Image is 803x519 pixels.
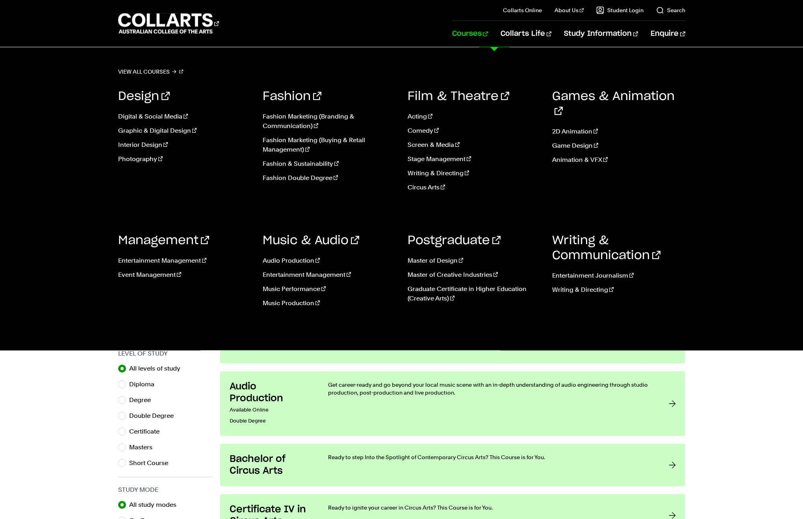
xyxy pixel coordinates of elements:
a: Stage Management [408,154,541,164]
a: Study Information [564,21,638,47]
label: Double Degree [129,410,180,421]
div: Go to homepage [118,12,219,35]
a: View all courses [118,66,184,77]
a: Fashion & Sustainability [263,159,396,169]
a: Music Production [263,298,396,308]
a: Music & Audio [263,235,359,247]
a: 2D Animation [552,127,685,136]
p: Ready to ignite your career in Circus Arts? This Course is for You. [328,504,653,512]
a: Writing & Directing [408,169,541,178]
p: Available Online [230,404,312,415]
a: Entertainment Journalism [552,271,685,280]
a: Comedy [408,126,541,135]
a: About Us [554,6,584,14]
a: Fashion [263,91,321,102]
p: Double Degree [230,415,312,426]
label: Masters [129,442,159,453]
a: Acting [408,112,541,121]
a: Graduate Certificate in Higher Education (Creative Arts) [408,284,541,303]
a: Games & Animation [552,91,675,117]
h3: Study Mode [118,485,212,495]
p: Get career-ready and go beyond your local music scene with an in-depth understanding of audio eng... [328,381,653,397]
a: Master of Design [408,256,541,265]
a: Photography [118,154,251,164]
a: Search [656,6,685,14]
label: Certificate [129,426,166,437]
a: Writing & Directing [552,285,685,295]
a: Entertainment Management [263,270,396,280]
a: Fashion Marketing (Branding & Communication) [263,112,396,131]
a: Film & Theatre [408,91,509,102]
a: Collarts Online [503,6,542,14]
a: Circus Arts [408,183,541,192]
a: Student Login [596,6,644,14]
h3: Level of Study [118,349,212,358]
a: Entertainment Management [118,256,251,265]
a: Interior Design [118,140,251,150]
a: Collarts Life [501,21,551,47]
a: Master of Creative Industries [408,270,541,280]
a: Bachelor of Circus Arts Ready to step Into the Spotlight of Contemporary Circus Arts? This Course... [220,444,685,486]
a: Enquire [651,21,685,47]
label: Diploma [129,379,161,390]
a: Audio Production Available OnlineDouble Degree Get career-ready and go beyond your local music sc... [220,371,685,436]
a: Digital & Social Media [118,112,251,121]
label: Short Course [129,458,174,469]
a: Courses [452,21,488,47]
a: Graphic & Digital Design [118,126,251,135]
a: Management [118,235,209,247]
a: Audio Production [263,256,396,265]
a: Design [118,91,170,102]
a: Writing & Communication [552,235,660,261]
a: Event Management [118,270,251,280]
label: Degree [129,395,157,406]
h3: Audio Production [230,381,312,404]
label: All study modes [129,499,183,510]
a: Fashion Marketing (Buying & Retail Management) [263,135,396,154]
a: Game Design [552,141,685,150]
a: Postgraduate [408,235,501,247]
p: Ready to step Into the Spotlight of Contemporary Circus Arts? This Course is for You. [328,453,653,461]
a: Music Performance [263,284,396,294]
a: Screen & Media [408,140,541,150]
h3: Bachelor of Circus Arts [230,453,312,477]
label: All levels of study [129,363,187,374]
a: Animation & VFX [552,155,685,165]
a: Fashion Double Degree [263,173,396,183]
